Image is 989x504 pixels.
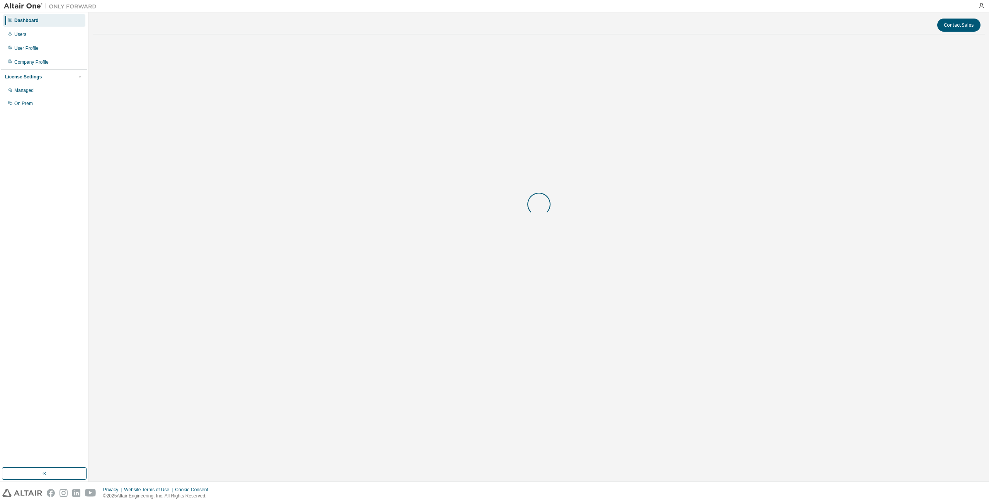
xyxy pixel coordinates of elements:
img: instagram.svg [59,489,68,497]
img: altair_logo.svg [2,489,42,497]
img: youtube.svg [85,489,96,497]
button: Contact Sales [937,19,981,32]
p: © 2025 Altair Engineering, Inc. All Rights Reserved. [103,493,213,499]
img: linkedin.svg [72,489,80,497]
div: Dashboard [14,17,39,24]
div: Company Profile [14,59,49,65]
div: Website Terms of Use [124,487,175,493]
div: On Prem [14,100,33,107]
img: facebook.svg [47,489,55,497]
div: Managed [14,87,34,93]
div: Users [14,31,26,37]
div: License Settings [5,74,42,80]
img: Altair One [4,2,100,10]
div: Privacy [103,487,124,493]
div: Cookie Consent [175,487,212,493]
div: User Profile [14,45,39,51]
